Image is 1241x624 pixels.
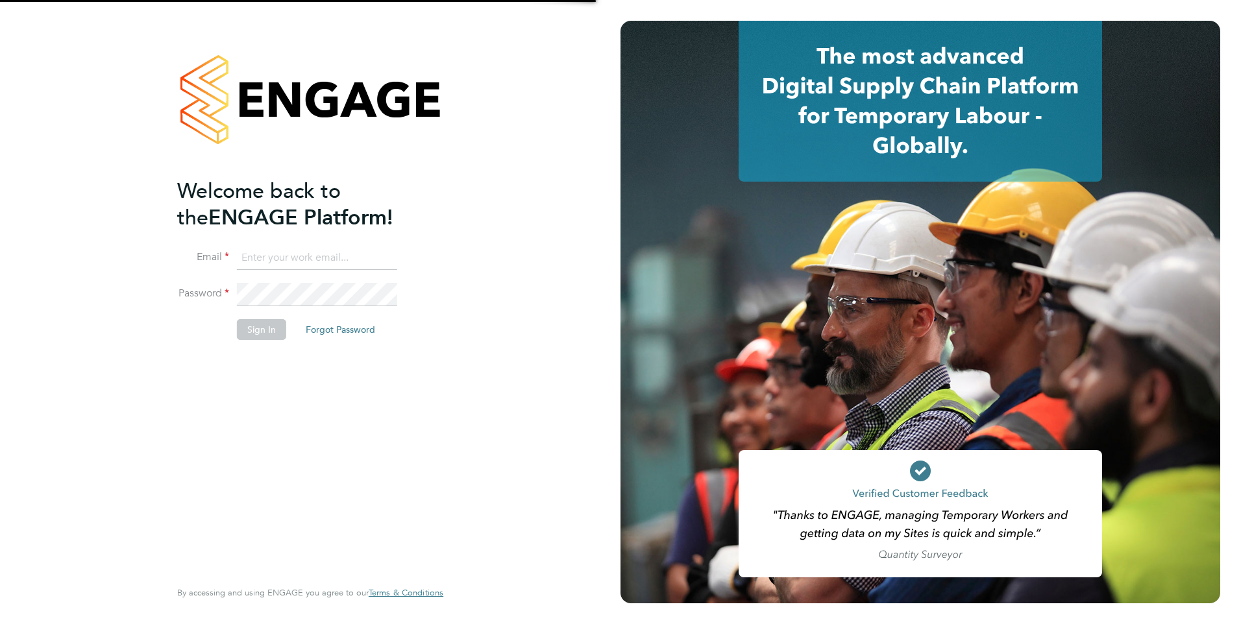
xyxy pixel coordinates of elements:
input: Enter your work email... [237,246,397,270]
span: By accessing and using ENGAGE you agree to our [177,587,443,598]
button: Forgot Password [295,319,386,340]
button: Sign In [237,319,286,340]
label: Email [177,250,229,264]
span: Welcome back to the [177,178,341,230]
label: Password [177,287,229,300]
a: Terms & Conditions [369,588,443,598]
h2: ENGAGE Platform! [177,178,430,231]
span: Terms & Conditions [369,587,443,598]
